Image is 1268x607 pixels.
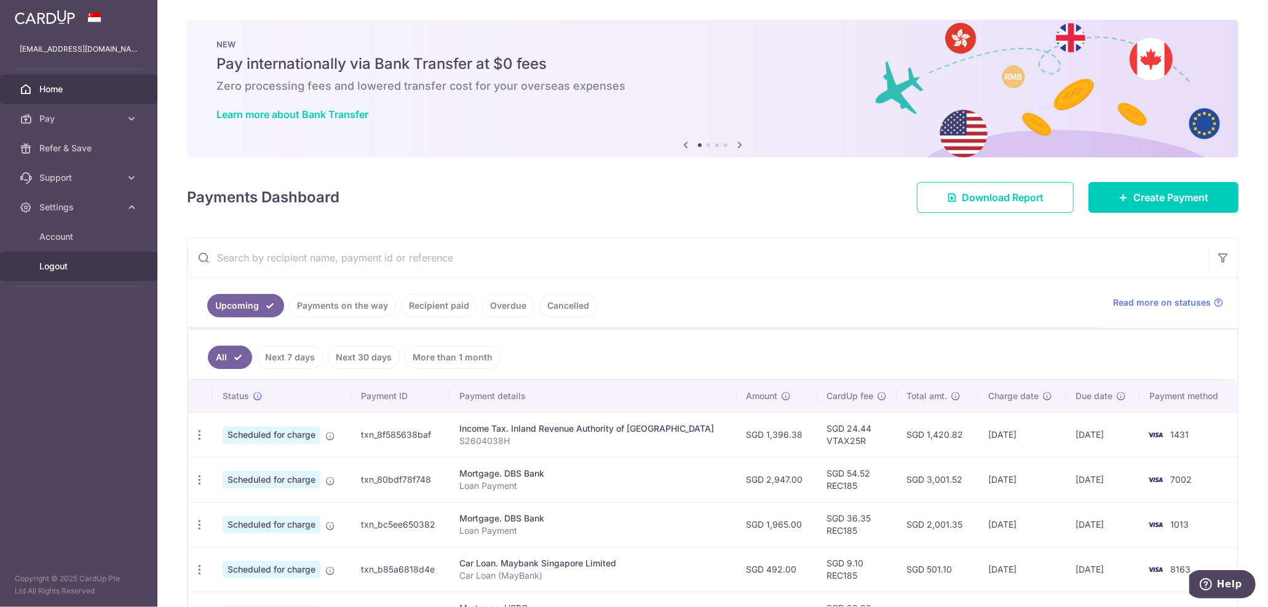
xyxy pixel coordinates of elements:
[223,426,320,443] span: Scheduled for charge
[1066,412,1139,457] td: [DATE]
[187,20,1238,157] img: Bank transfer banner
[539,294,597,317] a: Cancelled
[39,172,121,184] span: Support
[216,54,1209,74] h5: Pay internationally via Bank Transfer at $0 fees
[187,186,339,208] h4: Payments Dashboard
[223,471,320,488] span: Scheduled for charge
[188,238,1208,277] input: Search by recipient name, payment id or reference
[1170,519,1189,530] span: 1013
[1113,296,1211,309] span: Read more on statuses
[1170,564,1191,574] span: 8163
[39,231,121,243] span: Account
[351,502,450,547] td: txn_bc5ee650382
[351,457,450,502] td: txn_80bdf78f748
[39,260,121,272] span: Logout
[482,294,534,317] a: Overdue
[1143,427,1168,442] img: Bank Card
[459,480,727,492] p: Loan Payment
[405,346,501,369] a: More than 1 month
[1066,547,1139,592] td: [DATE]
[459,569,727,582] p: Car Loan (MayBank)
[351,380,450,412] th: Payment ID
[897,412,979,457] td: SGD 1,420.82
[401,294,477,317] a: Recipient paid
[223,390,249,402] span: Status
[257,346,323,369] a: Next 7 days
[1076,390,1113,402] span: Due date
[1066,502,1139,547] td: [DATE]
[1113,296,1223,309] a: Read more on statuses
[897,547,979,592] td: SGD 501.10
[897,457,979,502] td: SGD 3,001.52
[39,201,121,213] span: Settings
[907,390,948,402] span: Total amt.
[817,502,897,547] td: SGD 36.35 REC185
[978,412,1066,457] td: [DATE]
[459,512,727,525] div: Mortgage. DBS Bank
[978,457,1066,502] td: [DATE]
[1066,457,1139,502] td: [DATE]
[1143,517,1168,532] img: Bank Card
[1088,182,1238,213] a: Create Payment
[351,412,450,457] td: txn_8f585638baf
[917,182,1074,213] a: Download Report
[289,294,396,317] a: Payments on the way
[39,142,121,154] span: Refer & Save
[897,502,979,547] td: SGD 2,001.35
[737,547,817,592] td: SGD 492.00
[459,525,727,537] p: Loan Payment
[827,390,874,402] span: CardUp fee
[817,547,897,592] td: SGD 9.10 REC185
[978,502,1066,547] td: [DATE]
[747,390,778,402] span: Amount
[207,294,284,317] a: Upcoming
[737,457,817,502] td: SGD 2,947.00
[459,435,727,447] p: S2604038H
[450,380,737,412] th: Payment details
[737,502,817,547] td: SGD 1,965.00
[208,346,252,369] a: All
[737,412,817,457] td: SGD 1,396.38
[1170,429,1189,440] span: 1431
[962,190,1044,205] span: Download Report
[459,557,727,569] div: Car Loan. Maybank Singapore Limited
[978,547,1066,592] td: [DATE]
[39,83,121,95] span: Home
[1170,474,1192,485] span: 7002
[817,412,897,457] td: SGD 24.44 VTAX25R
[223,561,320,578] span: Scheduled for charge
[1143,472,1168,487] img: Bank Card
[351,547,450,592] td: txn_b85a6818d4e
[1139,380,1237,412] th: Payment method
[988,390,1039,402] span: Charge date
[39,113,121,125] span: Pay
[216,79,1209,93] h6: Zero processing fees and lowered transfer cost for your overseas expenses
[216,108,368,121] a: Learn more about Bank Transfer
[20,43,138,55] p: [EMAIL_ADDRESS][DOMAIN_NAME]
[1189,570,1256,601] iframe: Opens a widget where you can find more information
[1143,562,1168,577] img: Bank Card
[328,346,400,369] a: Next 30 days
[216,39,1209,49] p: NEW
[459,423,727,435] div: Income Tax. Inland Revenue Authority of [GEOGRAPHIC_DATA]
[1133,190,1208,205] span: Create Payment
[459,467,727,480] div: Mortgage. DBS Bank
[15,10,75,25] img: CardUp
[223,516,320,533] span: Scheduled for charge
[817,457,897,502] td: SGD 54.52 REC185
